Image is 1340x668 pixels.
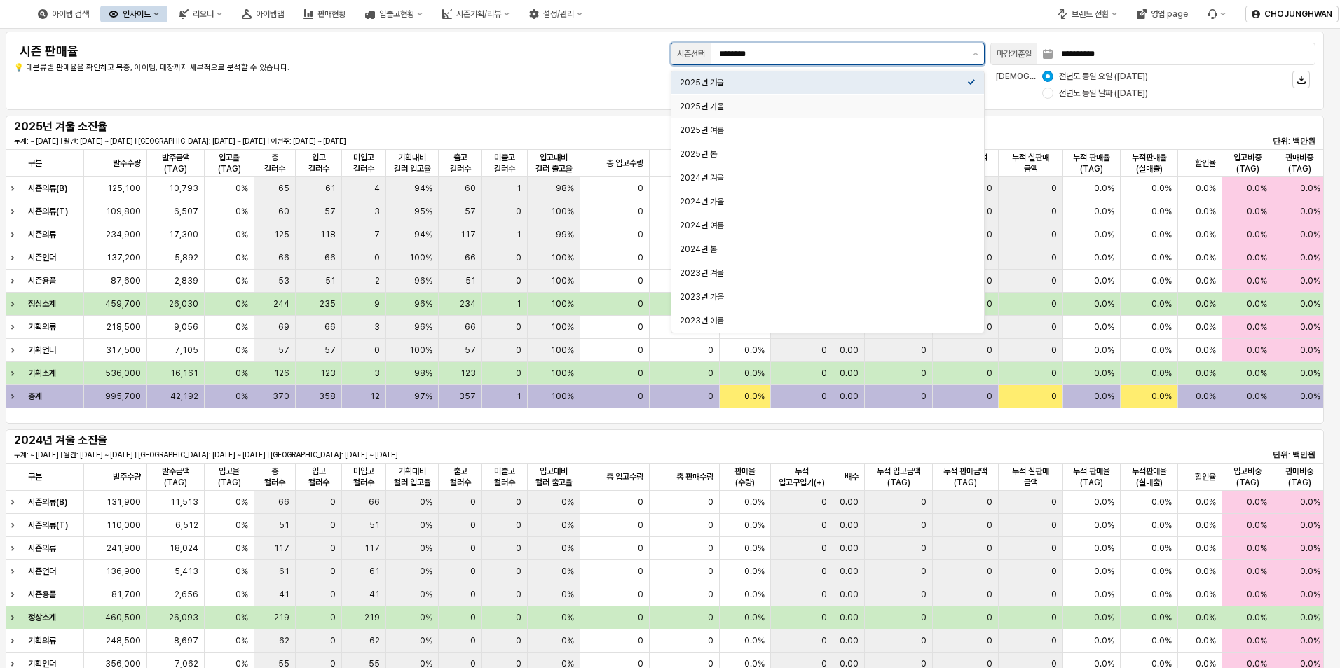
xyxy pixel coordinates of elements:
[1196,252,1216,263] span: 0.0%
[967,43,984,64] button: 제안 사항 표시
[1196,321,1216,333] span: 0.0%
[107,321,141,333] span: 218,500
[379,9,414,19] div: 입출고현황
[1196,298,1216,309] span: 0.0%
[606,158,643,169] span: 총 입고수량
[1051,206,1057,217] span: 0
[1247,298,1267,309] span: 0.0%
[1151,345,1172,356] span: 0.0%
[374,368,380,379] span: 3
[409,345,432,356] span: 100%
[414,275,432,286] span: 96%
[374,298,380,309] span: 9
[1300,275,1320,286] span: 0.0%
[1196,183,1216,194] span: 0.0%
[235,252,248,263] span: 0%
[1151,252,1172,263] span: 0.0%
[744,368,765,379] span: 0.0%
[28,230,56,239] strong: 시즌의류
[551,321,574,333] span: 100%
[1094,345,1114,356] span: 0.0%
[1094,275,1114,286] span: 0.0%
[516,252,521,263] span: 0
[374,252,380,263] span: 0
[170,368,198,379] span: 16,161
[840,368,859,379] span: 0.00
[1126,466,1172,488] span: 누적판매율(실매출)
[370,391,380,402] span: 12
[1196,229,1216,240] span: 0.0%
[1151,298,1172,309] span: 0.0%
[113,158,141,169] span: 발주수량
[680,172,967,183] div: 2024년 겨울
[295,6,354,22] div: 판매현황
[175,252,198,263] span: 5,892
[1247,345,1267,356] span: 0.0%
[516,275,521,286] span: 0
[414,391,432,402] span: 97%
[1072,9,1109,19] div: 브랜드 전환
[28,253,56,263] strong: 시즌언더
[105,298,141,309] span: 459,700
[1151,206,1172,217] span: 0.0%
[1004,466,1057,488] span: 누적 실판매 금액
[533,466,574,488] span: 입고대비 컬러 출고율
[460,229,476,240] span: 117
[460,368,476,379] span: 123
[28,471,42,482] span: 구분
[325,275,336,286] span: 51
[175,275,198,286] span: 2,839
[6,362,24,384] div: Expand row
[324,252,336,263] span: 66
[6,491,24,513] div: Expand row
[1094,368,1114,379] span: 0.0%
[517,298,521,309] span: 1
[1196,368,1216,379] span: 0.0%
[517,229,521,240] span: 1
[1126,152,1172,174] span: 누적판매율(실매출)
[1069,152,1114,174] span: 누적 판매율(TAG)
[105,391,141,402] span: 995,700
[301,152,336,174] span: 입고 컬러수
[320,368,336,379] span: 123
[107,183,141,194] span: 125,100
[6,177,24,200] div: Expand row
[680,125,967,136] div: 2025년 여름
[260,152,289,174] span: 총 컬러수
[235,298,248,309] span: 0%
[516,206,521,217] span: 0
[1151,9,1188,19] div: 영업 page
[14,120,231,134] h5: 2025년 겨울 소진율
[52,9,89,19] div: 아이템 검색
[210,466,248,488] span: 입고율(TAG)
[169,229,198,240] span: 17,300
[1300,252,1320,263] span: 0.0%
[374,229,380,240] span: 7
[821,391,827,402] span: 0
[278,206,289,217] span: 60
[278,321,289,333] span: 69
[744,345,765,356] span: 0.0%
[465,252,476,263] span: 66
[6,385,24,408] div: Expand row
[1199,6,1234,22] div: 버그 제보 및 기능 개선 요청
[460,298,476,309] span: 234
[1094,206,1114,217] span: 0.0%
[6,560,24,583] div: Expand row
[170,391,198,402] span: 42,192
[551,368,574,379] span: 100%
[14,62,556,74] p: 💡 대분류별 판매율을 확인하고 복종, 아이템, 매장까지 세부적으로 분석할 수 있습니다.
[1195,158,1216,169] span: 할인율
[708,345,713,356] span: 0
[28,322,56,332] strong: 기획의류
[6,514,24,536] div: Expand row
[29,6,97,22] div: 아이템 검색
[1228,152,1267,174] span: 입고비중(TAG)
[301,466,336,488] span: 입고 컬러수
[1264,8,1332,20] p: CHOJUNGHWAN
[845,471,859,482] span: 배수
[324,206,336,217] span: 57
[153,152,198,174] span: 발주금액(TAG)
[996,71,1108,81] span: [DEMOGRAPHIC_DATA] 기준:
[6,223,24,246] div: Expand row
